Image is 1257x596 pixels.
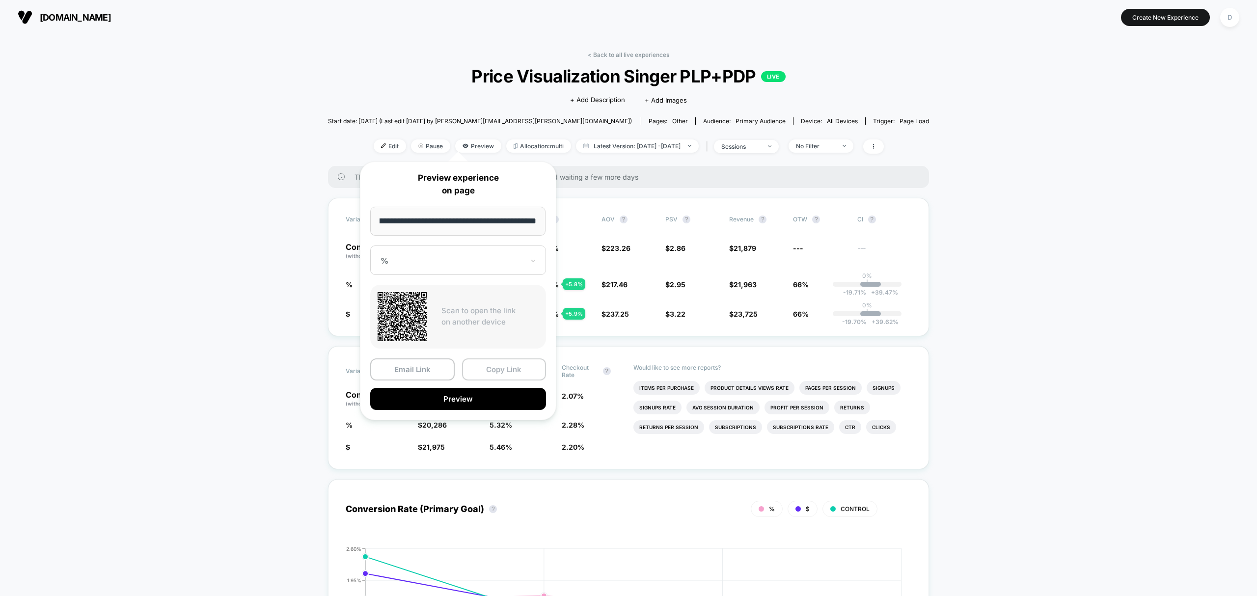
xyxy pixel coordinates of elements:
li: Pages Per Session [799,381,862,395]
img: end [843,145,846,147]
span: $ [601,244,630,252]
button: Email Link [370,358,455,380]
p: Scan to open the link on another device [441,305,539,327]
span: Revenue [729,216,754,223]
span: $ [665,244,685,252]
img: end [768,145,771,147]
div: Pages: [649,117,688,125]
span: $ [346,443,350,451]
span: % [769,505,775,513]
div: Trigger: [873,117,929,125]
span: --- [793,244,803,252]
span: --- [857,245,911,260]
a: < Back to all live experiences [588,51,669,58]
span: all devices [827,117,858,125]
span: Device: [793,117,865,125]
button: Copy Link [462,358,547,380]
div: No Filter [796,142,835,150]
span: | [704,139,714,154]
p: Preview experience on page [370,172,546,197]
span: $ [665,280,685,289]
span: 5.46 % [490,443,512,451]
p: Would like to see more reports? [633,364,911,371]
li: Subscriptions [709,420,762,434]
span: 2.86 [670,244,685,252]
li: Ctr [839,420,861,434]
li: Profit Per Session [765,401,829,414]
span: 21,879 [734,244,756,252]
span: (without changes) [346,401,390,406]
span: + [872,318,875,325]
button: Preview [370,388,546,410]
img: calendar [583,143,589,148]
span: Start date: [DATE] (Last edit [DATE] by [PERSON_NAME][EMAIL_ADDRESS][PERSON_NAME][DOMAIN_NAME]) [328,117,632,125]
li: Product Details Views Rate [705,381,794,395]
button: D [1217,7,1242,27]
span: Preview [455,139,501,153]
span: + [871,289,875,296]
li: Clicks [866,420,896,434]
span: 39.62 % [867,318,899,325]
span: 2.28 % [562,421,584,429]
span: Allocation: multi [506,139,571,153]
img: Visually logo [18,10,32,25]
li: Returns [834,401,870,414]
span: 223.26 [606,244,630,252]
span: PSV [665,216,678,223]
img: end [418,143,423,148]
span: -19.70 % [842,318,867,325]
span: 66% [793,280,809,289]
span: 217.46 [606,280,628,289]
span: Edit [374,139,406,153]
div: + 5.9 % [563,308,585,320]
span: CONTROL [841,505,870,513]
p: | [866,309,868,316]
span: 23,725 [734,310,758,318]
span: -19.71 % [843,289,866,296]
button: ? [759,216,766,223]
span: $ [601,310,629,318]
p: | [866,279,868,287]
span: $ [806,505,810,513]
span: AOV [601,216,615,223]
span: Latest Version: [DATE] - [DATE] [576,139,699,153]
span: 3.22 [670,310,685,318]
li: Signups [867,381,901,395]
span: There are still no statistically significant results. We recommend waiting a few more days [355,173,909,181]
div: + 5.8 % [563,278,585,290]
div: Audience: [703,117,786,125]
span: $ [729,280,757,289]
span: Variation [346,216,400,223]
span: [DOMAIN_NAME] [40,12,111,23]
span: $ [346,310,350,318]
span: Page Load [900,117,929,125]
span: 237.25 [606,310,629,318]
span: 21,963 [734,280,757,289]
img: end [688,145,691,147]
span: OTW [793,216,847,223]
div: sessions [721,143,761,150]
li: Items Per Purchase [633,381,700,395]
span: Primary Audience [736,117,786,125]
span: 2.07 % [562,392,584,400]
p: 0% [862,272,872,279]
button: Create New Experience [1121,9,1210,26]
li: Signups Rate [633,401,682,414]
button: ? [868,216,876,223]
img: rebalance [514,143,518,149]
span: $ [665,310,685,318]
span: $ [601,280,628,289]
img: edit [381,143,386,148]
span: % [346,421,353,429]
span: Pause [411,139,450,153]
span: $ [418,443,445,451]
button: ? [620,216,628,223]
li: Returns Per Session [633,420,704,434]
tspan: 2.60% [346,545,361,551]
span: (without changes) [346,253,390,259]
span: Checkout Rate [562,364,598,379]
span: 2.95 [670,280,685,289]
span: 39.47 % [866,289,898,296]
li: Subscriptions Rate [767,420,834,434]
button: ? [683,216,690,223]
